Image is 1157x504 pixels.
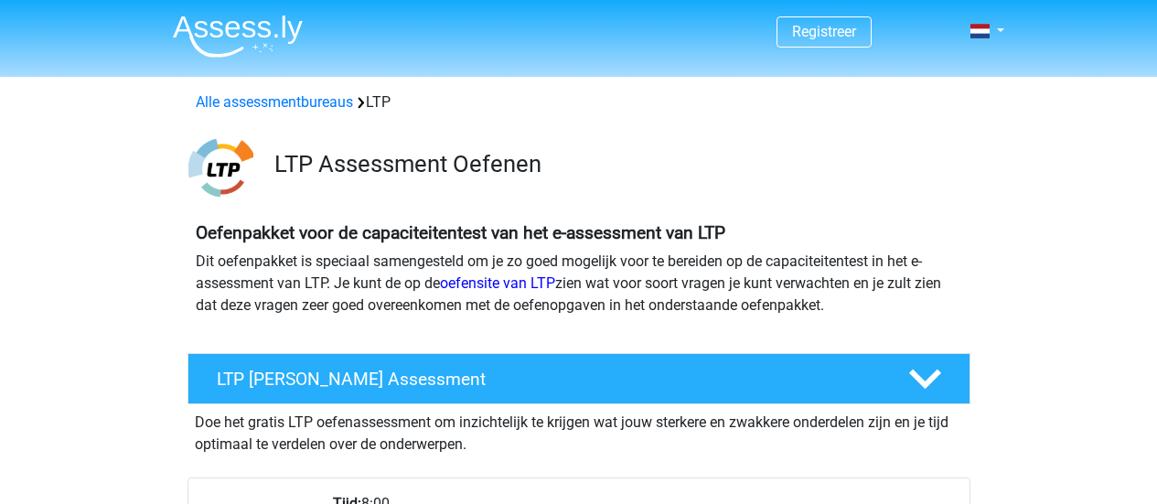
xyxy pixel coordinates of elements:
a: Alle assessmentbureaus [196,93,353,111]
p: Dit oefenpakket is speciaal samengesteld om je zo goed mogelijk voor te bereiden op de capaciteit... [196,251,962,316]
h3: LTP Assessment Oefenen [274,150,956,178]
img: Assessly [173,15,303,58]
b: Oefenpakket voor de capaciteitentest van het e-assessment van LTP [196,222,725,243]
a: Registreer [792,23,856,40]
h4: LTP [PERSON_NAME] Assessment [217,369,879,390]
div: LTP [188,91,970,113]
a: LTP [PERSON_NAME] Assessment [180,353,978,404]
img: ltp.png [188,135,253,200]
a: oefensite van LTP [440,274,555,292]
div: Doe het gratis LTP oefenassessment om inzichtelijk te krijgen wat jouw sterkere en zwakkere onder... [187,404,970,456]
